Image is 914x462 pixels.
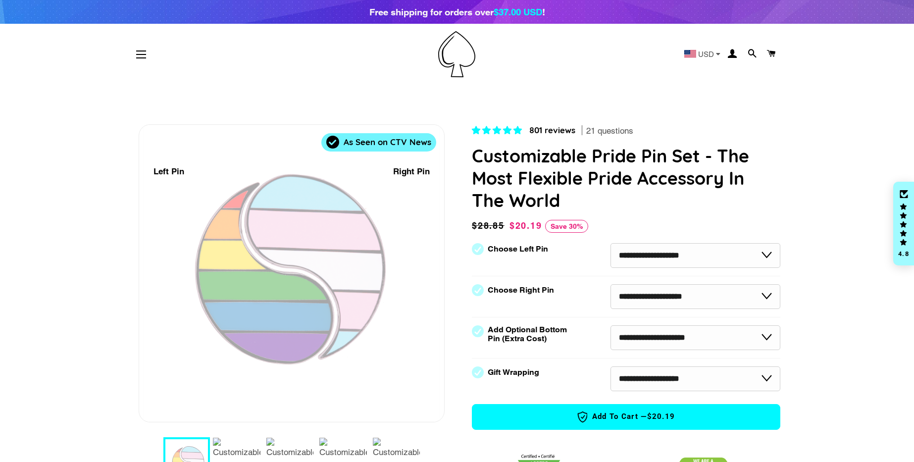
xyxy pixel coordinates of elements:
span: Save 30% [545,220,588,233]
h1: Customizable Pride Pin Set - The Most Flexible Pride Accessory In The World [472,145,780,211]
div: Free shipping for orders over ! [369,5,545,19]
span: Add to Cart — [487,411,765,423]
span: 4.83 stars [472,125,524,135]
div: Right Pin [393,165,430,178]
span: 801 reviews [529,125,575,135]
div: Click to open Judge.me floating reviews tab [893,182,914,266]
label: Gift Wrapping [488,368,539,377]
span: 21 questions [586,125,633,137]
span: $37.00 USD [494,6,542,17]
div: 4.8 [898,251,910,257]
label: Add Optional Bottom Pin (Extra Cost) [488,325,571,343]
div: 1 / 7 [139,125,444,422]
label: Choose Right Pin [488,286,554,295]
span: $20.19 [509,220,542,231]
span: USD [698,51,714,58]
span: $28.85 [472,219,507,233]
label: Choose Left Pin [488,245,548,254]
span: $20.19 [647,411,675,422]
img: Pin-Ace [438,31,475,77]
button: Add to Cart —$20.19 [472,404,780,430]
